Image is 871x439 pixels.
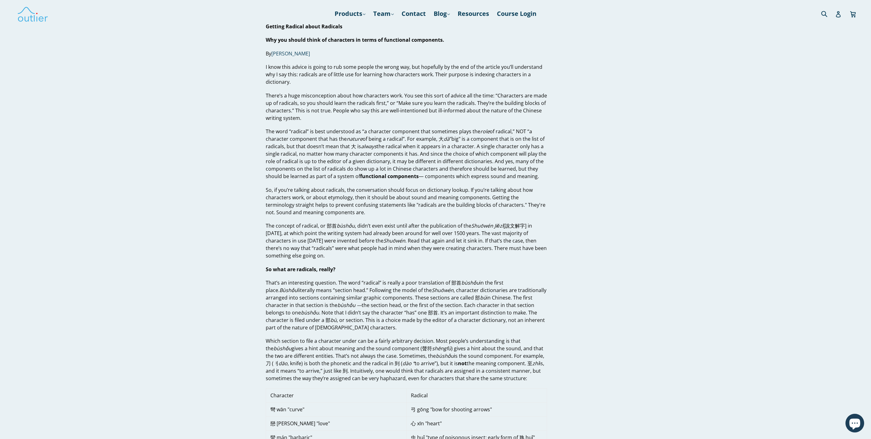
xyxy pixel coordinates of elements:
strong: So what are radicals, really? [266,266,336,273]
p: The concept of radical, or 部首 , didn’t even exist until after the publication of the [說文解字] in [D... [266,222,547,259]
em: bùshǒu [337,222,355,229]
em: zhì [532,360,539,367]
em: bùshǒu [436,352,454,359]
td: 彎 wān "curve" [266,402,407,416]
p: So, if you’re talking about radicals, the conversation should focus on dictionary lookup. If you’... [266,186,547,216]
strong: not [458,360,467,367]
a: Blog [431,8,453,19]
em: Shuōwén [383,237,405,244]
em: bù [331,317,337,323]
strong: Why you should think of characters in terms of functional components. [266,36,444,43]
a: Products [331,8,369,19]
p: Which section to file a character under can be a fairly arbitrary decision. Most people’s underst... [266,337,547,382]
img: Outlier Linguistics [17,5,48,23]
input: Search [820,7,837,20]
p: The word “radical” is best understood as “a character component that sometimes plays the of radic... [266,128,547,180]
em: nature [347,135,363,142]
em: shēngfú [432,345,451,352]
em: Bùshǒu [279,287,297,294]
td: 戀 [PERSON_NAME] "love" [266,416,407,430]
em: Shuōwén [432,287,454,294]
p: I know this advice is going to rub some people the wrong way, but hopefully by the end of the art... [266,63,547,86]
a: Team [370,8,397,19]
p: That’s an interesting question. The word “radical” is really a poor translation of 部首 in the firs... [266,279,547,331]
td: 心 xīn "heart" [407,416,547,430]
a: Resources [455,8,492,19]
em: dà [444,135,450,142]
a: [PERSON_NAME] [271,50,310,57]
em: bùshǒu — [337,302,362,309]
p: By [266,50,547,57]
td: 弓 gōng "bow for shooting arrows" [407,402,547,416]
em: bù [480,294,486,301]
em: Shuōwén Jiězì [471,222,503,229]
td: Character [266,388,407,402]
td: Radical [407,388,547,402]
strong: functional components [360,173,419,180]
em: always [361,143,377,150]
em: bùshǒu [301,309,319,316]
a: Course Login [494,8,540,19]
a: Contact [398,8,429,19]
em: dào “ [402,360,415,367]
em: dāo [278,360,288,367]
em: role [480,128,490,135]
em: bùshǒu [461,279,479,286]
inbox-online-store-chat: Shopify online store chat [844,414,866,434]
p: There’s a huge misconception about how characters work. You see this sort of advice all the time:... [266,92,547,122]
em: bùshǒu [274,345,292,352]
